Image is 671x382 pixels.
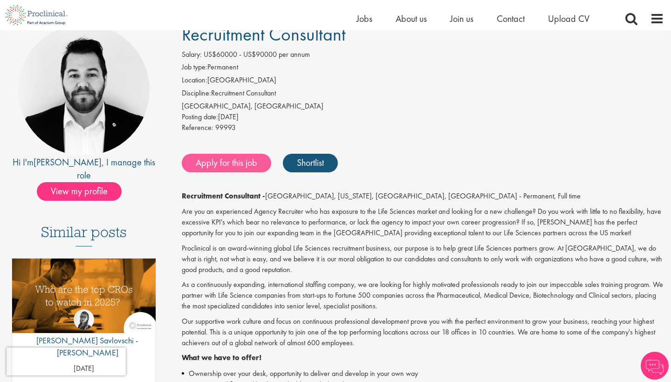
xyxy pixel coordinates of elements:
[18,24,150,156] img: imeage of recruiter Ross Wilkings
[12,334,156,358] p: [PERSON_NAME] Savlovschi - [PERSON_NAME]
[204,49,310,59] span: US$60000 - US$90000 per annum
[37,184,131,196] a: View my profile
[356,13,372,25] a: Jobs
[548,13,589,25] a: Upload CV
[641,352,669,380] img: Chatbot
[182,88,664,101] li: Recruitment Consultant
[7,156,161,182] div: Hi I'm , I manage this role
[215,123,236,132] span: 99993
[74,309,94,330] img: Theodora Savlovschi - Wicks
[396,13,427,25] a: About us
[12,259,156,341] a: Link to a post
[182,112,664,123] div: [DATE]
[283,154,338,172] a: Shortlist
[182,62,207,73] label: Job type:
[182,353,261,362] strong: What we have to offer!
[12,309,156,363] a: Theodora Savlovschi - Wicks [PERSON_NAME] Savlovschi - [PERSON_NAME]
[182,62,664,75] li: Permanent
[450,13,473,25] a: Join us
[7,348,126,375] iframe: reCAPTCHA
[182,22,346,46] span: Recruitment Consultant
[182,154,271,172] a: Apply for this job
[182,123,213,133] label: Reference:
[182,206,664,239] p: Are you an experienced Agency Recruiter who has exposure to the Life Sciences market and looking ...
[182,280,664,312] p: As a continuously expanding, international staffing company, we are looking for highly motivated ...
[182,112,218,122] span: Posting date:
[182,191,664,202] p: [GEOGRAPHIC_DATA], [US_STATE], [GEOGRAPHIC_DATA], [GEOGRAPHIC_DATA] - Permanent, Full time
[41,224,127,246] h3: Similar posts
[182,49,202,60] label: Salary:
[497,13,525,25] a: Contact
[182,368,664,379] li: Ownership over your desk, opportunity to deliver and develop in your own way
[37,182,122,201] span: View my profile
[182,243,664,275] p: Proclinical is an award-winning global Life Sciences recruitment business, our purpose is to help...
[12,259,156,333] img: Top 10 CROs 2025 | Proclinical
[34,156,102,168] a: [PERSON_NAME]
[182,75,207,86] label: Location:
[182,101,664,112] div: [GEOGRAPHIC_DATA], [GEOGRAPHIC_DATA]
[182,75,664,88] li: [GEOGRAPHIC_DATA]
[182,191,265,201] strong: Recruitment Consultant -
[182,88,211,99] label: Discipline:
[182,316,664,348] p: Our supportive work culture and focus on continuous professional development prove you with the p...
